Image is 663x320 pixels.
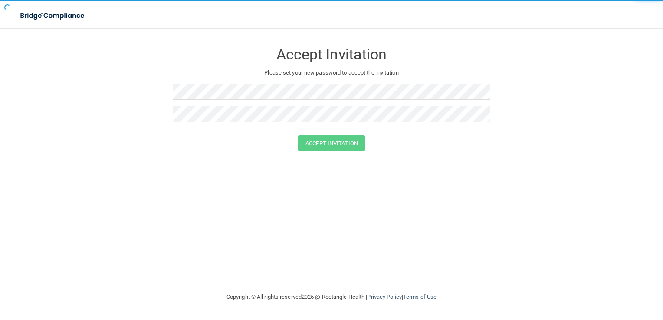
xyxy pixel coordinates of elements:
[173,46,490,62] h3: Accept Invitation
[298,135,365,151] button: Accept Invitation
[180,68,483,78] p: Please set your new password to accept the invitation
[173,283,490,311] div: Copyright © All rights reserved 2025 @ Rectangle Health | |
[13,7,93,25] img: bridge_compliance_login_screen.278c3ca4.svg
[367,294,401,300] a: Privacy Policy
[403,294,437,300] a: Terms of Use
